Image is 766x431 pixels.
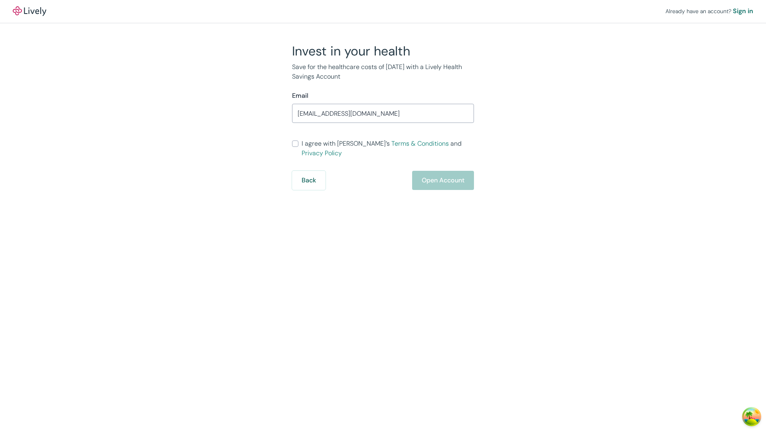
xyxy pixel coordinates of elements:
[292,62,474,81] p: Save for the healthcare costs of [DATE] with a Lively Health Savings Account
[665,6,753,16] div: Already have an account?
[292,43,474,59] h2: Invest in your health
[13,6,46,16] a: LivelyLively
[292,171,326,190] button: Back
[302,149,342,157] a: Privacy Policy
[391,139,449,148] a: Terms & Conditions
[302,139,474,158] span: I agree with [PERSON_NAME]’s and
[292,91,308,101] label: Email
[733,6,753,16] a: Sign in
[744,409,760,425] button: Open Tanstack query devtools
[13,6,46,16] img: Lively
